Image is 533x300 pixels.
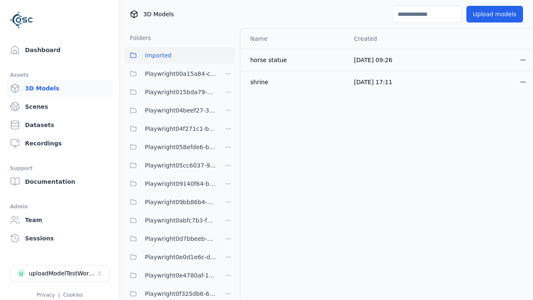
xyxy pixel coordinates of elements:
[125,212,217,229] button: Playwright0abfc7b3-fdbd-438a-9097-bdc709c88d01
[354,79,392,85] span: [DATE] 17:11
[145,69,217,79] span: Playwright00a15a84-c398-4ef4-9da8-38c036397b1e
[7,173,113,190] a: Documentation
[145,270,217,280] span: Playwright0e4780af-1c2a-492e-901c-6880da17528a
[10,70,110,80] div: Assets
[125,120,217,137] button: Playwright04f271c1-b936-458c-b5f6-36ca6337f11a
[145,215,217,225] span: Playwright0abfc7b3-fdbd-438a-9097-bdc709c88d01
[145,289,217,299] span: Playwright0f325db6-6c4b-4947-9a8f-f4487adedf2c
[125,34,151,42] h3: Folders
[466,6,523,22] button: Upload models
[7,42,113,58] a: Dashboard
[63,292,83,298] a: Cookies
[250,78,341,86] div: shrine
[125,194,217,210] button: Playwright09bb86b4-7f88-4a8f-8ea8-a4c9412c995e
[7,98,113,115] a: Scenes
[7,135,113,152] a: Recordings
[145,197,217,207] span: Playwright09bb86b4-7f88-4a8f-8ea8-a4c9412c995e
[17,269,25,277] div: u
[7,117,113,133] a: Datasets
[145,124,217,134] span: Playwright04f271c1-b936-458c-b5f6-36ca6337f11a
[145,105,217,115] span: Playwright04beef27-33ad-4b39-a7ba-e3ff045e7193
[145,234,217,244] span: Playwright0d7bbeeb-1921-41c6-b931-af810e4ce19a
[10,265,110,282] button: Select a workspace
[145,252,217,262] span: Playwright0e0d1e6c-db5a-4244-b424-632341d2c1b4
[125,230,217,247] button: Playwright0d7bbeeb-1921-41c6-b931-af810e4ce19a
[7,230,113,247] a: Sessions
[125,102,217,119] button: Playwright04beef27-33ad-4b39-a7ba-e3ff045e7193
[125,249,217,265] button: Playwright0e0d1e6c-db5a-4244-b424-632341d2c1b4
[240,29,347,49] th: Name
[58,292,60,298] span: |
[125,139,217,155] button: Playwright058efde6-b032-4363-91b7-49175d678812
[143,10,174,18] span: 3D Models
[145,50,172,60] span: Imported
[145,179,217,189] span: Playwright09140f64-bfed-4894-9ae1-f5b1e6c36039
[347,29,440,49] th: Created
[125,84,217,100] button: Playwright015bda79-70a0-409c-99cb-1511bab16c94
[7,212,113,228] a: Team
[125,267,217,284] button: Playwright0e4780af-1c2a-492e-901c-6880da17528a
[10,8,33,32] img: Logo
[7,80,113,97] a: 3D Models
[145,87,217,97] span: Playwright015bda79-70a0-409c-99cb-1511bab16c94
[125,47,235,64] button: Imported
[125,65,217,82] button: Playwright00a15a84-c398-4ef4-9da8-38c036397b1e
[354,57,392,63] span: [DATE] 09:26
[29,269,96,277] div: uploadModelTestWorkspace
[10,163,110,173] div: Support
[145,160,217,170] span: Playwright05cc6037-9b74-4704-86c6-3ffabbdece83
[125,175,217,192] button: Playwright09140f64-bfed-4894-9ae1-f5b1e6c36039
[145,142,217,152] span: Playwright058efde6-b032-4363-91b7-49175d678812
[37,292,55,298] a: Privacy
[250,56,341,64] div: horse statue
[125,157,217,174] button: Playwright05cc6037-9b74-4704-86c6-3ffabbdece83
[10,202,110,212] div: Admin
